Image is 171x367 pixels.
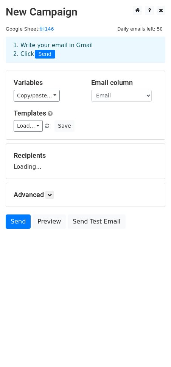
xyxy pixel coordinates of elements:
[115,26,165,32] a: Daily emails left: 50
[14,151,157,171] div: Loading...
[14,191,157,199] h5: Advanced
[14,120,43,132] a: Load...
[14,90,60,102] a: Copy/paste...
[40,26,54,32] a: 到146
[54,120,74,132] button: Save
[14,79,80,87] h5: Variables
[68,214,125,229] a: Send Test Email
[91,79,157,87] h5: Email column
[6,26,54,32] small: Google Sheet:
[33,214,66,229] a: Preview
[6,214,31,229] a: Send
[115,25,165,33] span: Daily emails left: 50
[14,151,157,160] h5: Recipients
[8,41,163,59] div: 1. Write your email in Gmail 2. Click
[6,6,165,19] h2: New Campaign
[14,109,46,117] a: Templates
[35,50,55,59] span: Send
